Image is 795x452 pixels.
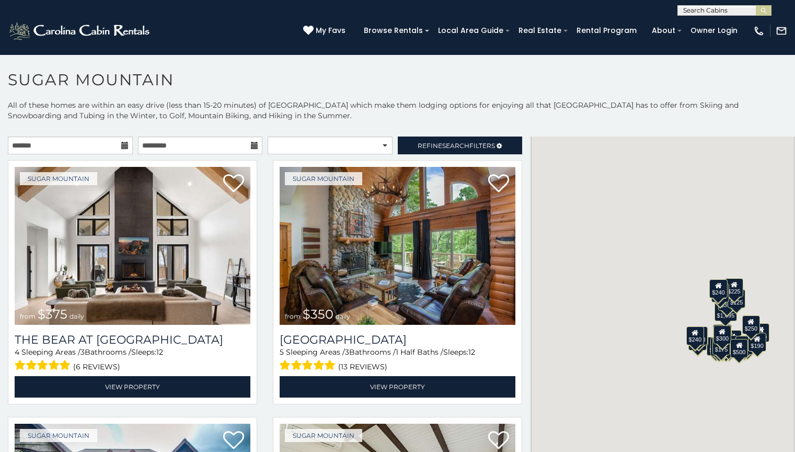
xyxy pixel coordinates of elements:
h3: Grouse Moor Lodge [280,333,515,347]
h3: The Bear At Sugar Mountain [15,333,250,347]
div: $240 [686,326,704,345]
a: from $350 daily [280,167,515,325]
span: 5 [280,347,284,357]
div: $175 [712,336,730,355]
a: Add to favorites [223,173,244,195]
a: Add to favorites [488,430,509,452]
img: mail-regular-white.png [776,25,787,37]
a: View Property [280,376,515,398]
div: $190 [712,324,730,343]
span: 4 [15,347,19,357]
a: My Favs [303,25,348,37]
img: White-1-2.png [8,20,153,41]
a: Browse Rentals [359,22,428,39]
a: Local Area Guide [433,22,509,39]
div: $265 [713,324,731,343]
div: $195 [735,336,753,355]
a: About [647,22,681,39]
span: 1 Half Baths / [396,347,443,357]
a: Rental Program [571,22,642,39]
a: Sugar Mountain [285,429,362,442]
span: 3 [345,347,349,357]
div: $155 [751,323,769,342]
div: Sleeping Areas / Bathrooms / Sleeps: [280,347,515,374]
a: The Bear At [GEOGRAPHIC_DATA] [15,333,250,347]
div: $225 [725,278,743,297]
div: $250 [742,315,759,334]
div: $1,095 [714,302,737,321]
img: 1714387646_thumbnail.jpeg [15,167,250,325]
span: 12 [156,347,163,357]
span: $350 [303,307,333,322]
div: $200 [723,330,741,349]
div: $155 [710,337,728,356]
span: Search [442,142,469,150]
div: $210 [689,326,707,345]
a: Sugar Mountain [20,429,97,442]
span: 3 [80,347,85,357]
span: Refine Filters [418,142,495,150]
span: 12 [468,347,475,357]
a: Add to favorites [223,430,244,452]
div: $170 [711,284,729,302]
div: $190 [748,333,766,352]
div: $125 [727,289,745,308]
span: from [285,312,301,320]
div: $225 [690,327,708,346]
a: Real Estate [513,22,567,39]
a: Add to favorites [488,173,509,195]
span: $375 [38,307,67,322]
img: 1714398141_thumbnail.jpeg [280,167,515,325]
span: (13 reviews) [338,360,387,374]
div: $240 [709,279,727,298]
span: daily [70,312,84,320]
a: [GEOGRAPHIC_DATA] [280,333,515,347]
a: RefineSearchFilters [398,137,523,154]
span: from [20,312,36,320]
img: phone-regular-white.png [753,25,765,37]
span: daily [336,312,350,320]
span: (6 reviews) [73,360,120,374]
a: View Property [15,376,250,398]
div: $300 [713,325,731,344]
a: Sugar Mountain [20,172,97,185]
a: Sugar Mountain [285,172,362,185]
a: Owner Login [685,22,743,39]
a: from $375 daily [15,167,250,325]
div: $500 [730,339,747,358]
div: Sleeping Areas / Bathrooms / Sleeps: [15,347,250,374]
span: My Favs [316,25,345,36]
